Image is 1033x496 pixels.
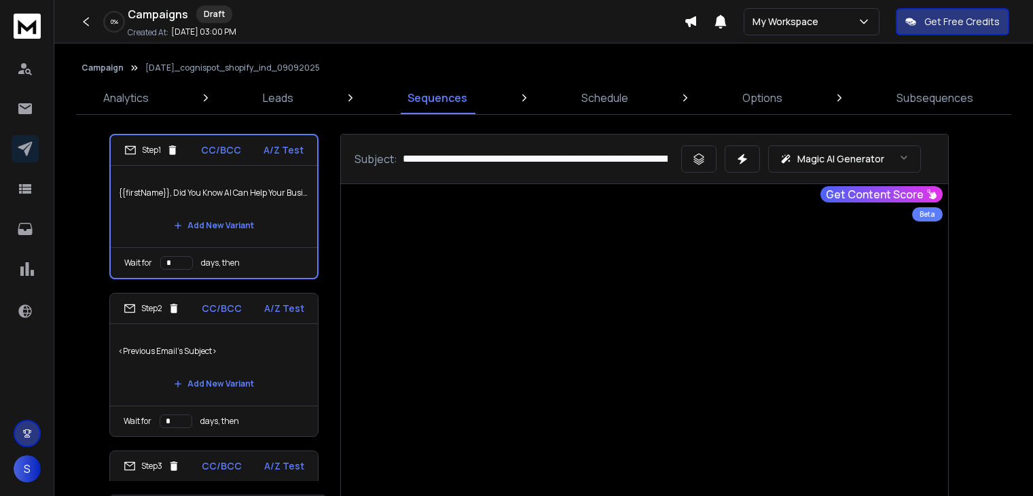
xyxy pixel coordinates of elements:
p: Wait for [124,416,151,427]
a: Subsequences [888,82,981,114]
div: Step 2 [124,302,180,315]
p: Subject: [355,151,397,167]
p: Schedule [581,90,628,106]
p: A/Z Test [264,302,304,315]
p: Sequences [407,90,467,106]
li: Step1CC/BCCA/Z Test{{firstName}}, Did You Know AI Can Help Your Business Maximize Growth?Add New ... [109,134,319,279]
p: <Previous Email's Subject> [118,332,310,370]
h1: Campaigns [128,6,188,22]
div: Draft [196,5,232,23]
li: Step2CC/BCCA/Z Test<Previous Email's Subject>Add New VariantWait fordays, then [109,293,319,437]
button: S [14,455,41,482]
div: Beta [912,207,943,222]
p: A/Z Test [264,459,304,473]
button: Get Content Score [820,186,943,202]
p: CC/BCC [201,143,241,157]
p: Created At: [128,27,168,38]
p: Magic AI Generator [797,152,884,166]
button: Campaign [81,63,124,73]
p: days, then [200,416,239,427]
p: Wait for [124,258,152,268]
a: Analytics [95,82,157,114]
p: CC/BCC [202,459,242,473]
p: My Workspace [753,15,824,29]
button: Add New Variant [163,212,265,239]
p: Leads [263,90,293,106]
a: Sequences [399,82,475,114]
p: 0 % [111,18,118,26]
p: Options [742,90,782,106]
p: A/Z Test [264,143,304,157]
p: Analytics [103,90,149,106]
div: Step 3 [124,460,180,472]
p: [DATE] 03:00 PM [171,26,236,37]
p: [DATE]_cognispot_shopify_ind_09092025 [145,63,320,73]
a: Options [734,82,791,114]
button: Add New Variant [163,370,265,397]
p: Get Free Credits [924,15,1000,29]
p: CC/BCC [202,302,242,315]
p: days, then [201,258,240,268]
a: Schedule [573,82,636,114]
button: Magic AI Generator [768,145,921,173]
button: Get Free Credits [896,8,1009,35]
p: {{firstName}}, Did You Know AI Can Help Your Business Maximize Growth? [119,174,309,212]
div: Step 1 [124,144,179,156]
a: Leads [255,82,302,114]
img: logo [14,14,41,39]
p: Subsequences [896,90,973,106]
